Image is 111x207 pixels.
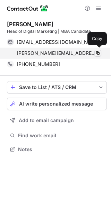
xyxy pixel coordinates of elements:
span: AI write personalized message [19,101,93,107]
div: [PERSON_NAME] [7,21,53,28]
button: Notes [7,145,107,154]
span: [EMAIL_ADDRESS][DOMAIN_NAME] [17,39,96,45]
button: AI write personalized message [7,98,107,110]
button: Find work email [7,131,107,140]
button: Add to email campaign [7,114,107,127]
span: [PHONE_NUMBER] [17,61,60,67]
div: Head of Digital Marketing | MBA Candidate [7,28,107,34]
span: Add to email campaign [19,118,74,123]
div: Save to List / ATS / CRM [19,85,95,90]
img: ContactOut v5.3.10 [7,4,49,12]
span: [PERSON_NAME][EMAIL_ADDRESS][PERSON_NAME][DOMAIN_NAME] [17,50,96,56]
span: Find work email [18,132,104,139]
span: Notes [18,146,104,152]
button: save-profile-one-click [7,81,107,93]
